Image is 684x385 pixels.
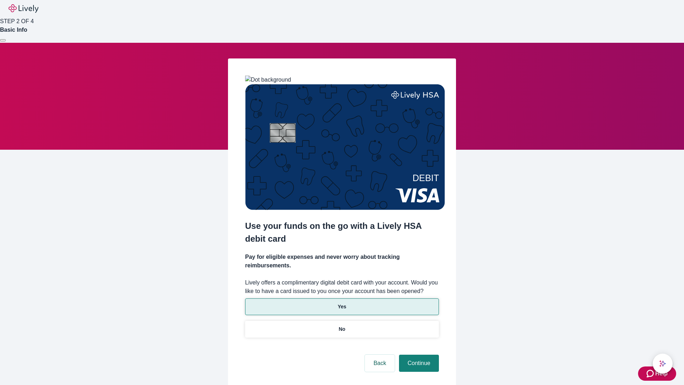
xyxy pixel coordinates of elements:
[245,76,291,84] img: Dot background
[245,84,445,210] img: Debit card
[245,321,439,338] button: No
[245,253,439,270] h4: Pay for eligible expenses and never worry about tracking reimbursements.
[245,278,439,296] label: Lively offers a complimentary digital debit card with your account. Would you like to have a card...
[638,366,676,381] button: Zendesk support iconHelp
[653,354,673,374] button: chat
[655,369,668,378] span: Help
[365,355,395,372] button: Back
[647,369,655,378] svg: Zendesk support icon
[339,325,346,333] p: No
[659,360,666,367] svg: Lively AI Assistant
[9,4,38,13] img: Lively
[245,220,439,245] h2: Use your funds on the go with a Lively HSA debit card
[245,298,439,315] button: Yes
[338,303,346,310] p: Yes
[399,355,439,372] button: Continue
